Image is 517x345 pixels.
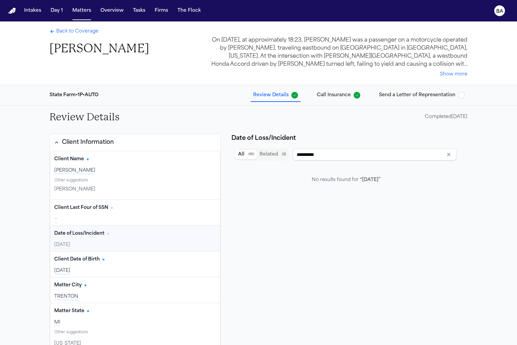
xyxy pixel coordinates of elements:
[496,9,503,14] text: BA
[70,5,94,17] button: Matters
[425,114,467,120] div: Completed [DATE]
[8,8,16,14] a: Home
[87,158,89,160] span: Has citation
[54,167,216,174] div: [PERSON_NAME]
[54,319,216,326] div: MI
[376,89,467,101] button: Send a Letter of Representation
[50,134,220,151] button: Client Information
[54,282,82,289] span: Matter City
[50,28,98,35] a: Back to Coverage
[21,5,44,17] button: Intakes
[231,134,296,143] div: Date of Loss/Incident
[54,308,84,314] span: Matter State
[175,5,204,17] button: The Flock
[50,111,120,123] h2: Review Details
[50,92,98,99] div: State Farm • 1P • AUTO
[111,207,113,209] span: No citation
[50,41,149,56] h1: [PERSON_NAME]
[235,150,257,159] button: All documents
[50,277,220,303] div: Matter City (required)
[50,151,220,177] div: Client Name (required)
[54,330,216,336] div: Other suggestions
[48,5,66,17] button: Day 1
[282,152,286,157] span: ( 3 )
[54,156,84,163] span: Client Name
[50,177,220,200] div: Suggested values
[98,5,126,17] button: Overview
[54,268,216,274] div: [DATE]
[152,5,171,17] button: Firms
[8,8,16,14] img: Finch Logo
[360,177,380,182] span: “ [DATE] ”
[50,303,220,329] div: Matter State (required)
[62,138,114,147] div: Client Information
[312,177,380,183] div: No results found for
[257,150,289,159] button: Related documents
[56,28,98,35] span: Back to Coverage
[54,186,95,193] span: [PERSON_NAME]
[54,205,108,211] span: Client Last Four of SSN
[210,36,467,68] div: On [DATE], at approximately 18:23, [PERSON_NAME] was a passenger on a motorcycle operated by [PER...
[317,92,351,99] span: Call Insurance
[84,284,86,286] span: Has citation
[293,149,457,161] input: Search references
[50,251,220,277] div: Client Date of Birth (required)
[440,71,467,78] button: Show more
[379,92,455,99] span: Send a Letter of Representation
[107,233,109,235] span: No citation
[54,230,104,237] span: Date of Loss/Incident
[54,178,216,184] div: Other suggestions
[102,258,104,261] span: Has citation
[253,92,289,99] span: Review Details
[50,200,220,225] div: Client Last Four of SSN (required)
[54,293,216,300] div: TRENTON
[87,310,89,312] span: Has citation
[314,89,363,101] button: Call Insurance
[54,242,216,248] div: [DATE]
[235,146,457,197] div: Document browser
[54,256,100,263] span: Client Date of Birth
[50,226,220,251] div: Date of Loss/Incident (required)
[248,152,254,157] span: ( 16 )
[130,5,148,17] button: Tasks
[444,150,453,159] button: Clear input
[250,89,301,101] button: Review Details
[54,217,58,222] span: —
